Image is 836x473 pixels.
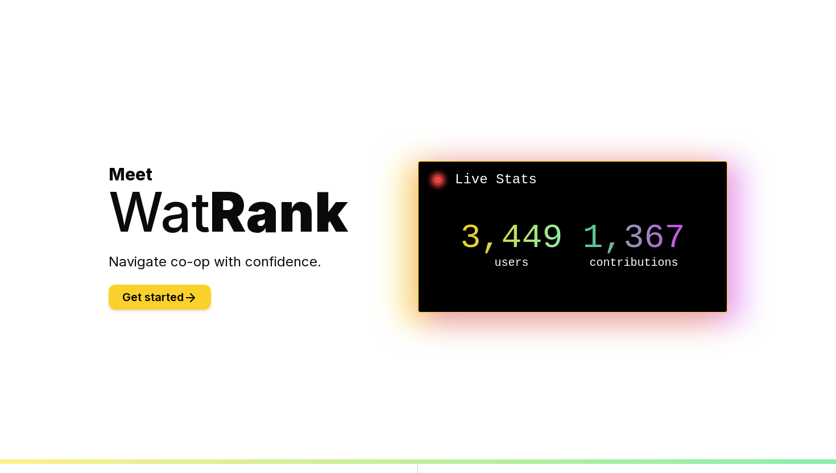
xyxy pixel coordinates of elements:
[573,221,695,255] p: 1,367
[109,285,211,310] button: Get started
[450,255,573,271] p: users
[450,221,573,255] p: 3,449
[109,253,418,271] p: Navigate co-op with confidence.
[109,292,211,303] a: Get started
[210,179,348,245] span: Rank
[573,255,695,271] p: contributions
[428,171,718,189] h2: Live Stats
[109,179,210,245] span: Wat
[109,164,418,239] h1: Meet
